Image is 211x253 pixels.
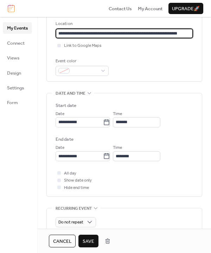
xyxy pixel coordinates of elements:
[83,238,94,245] span: Save
[49,235,76,247] button: Cancel
[56,144,64,151] span: Date
[113,110,122,118] span: Time
[7,99,18,106] span: Form
[7,84,24,91] span: Settings
[64,42,102,49] span: Link to Google Maps
[56,205,92,212] span: Recurring event
[8,5,15,12] img: logo
[56,136,73,143] div: End date
[7,25,28,32] span: My Events
[56,58,107,65] div: Event color
[7,55,19,62] span: Views
[109,5,132,12] a: Contact Us
[64,184,89,191] span: Hide end time
[7,70,21,77] span: Design
[64,177,92,184] span: Show date only
[172,5,200,12] span: Upgrade 🚀
[56,102,76,109] div: Start date
[138,5,162,12] a: My Account
[113,144,122,151] span: Time
[56,90,85,97] span: Date and time
[7,40,25,47] span: Connect
[3,82,32,93] a: Settings
[53,238,71,245] span: Cancel
[56,110,64,118] span: Date
[56,20,192,27] div: Location
[58,218,83,226] span: Do not repeat
[64,170,76,177] span: All day
[3,67,32,78] a: Design
[3,22,32,33] a: My Events
[3,52,32,63] a: Views
[3,37,32,49] a: Connect
[78,235,98,247] button: Save
[168,3,203,14] button: Upgrade🚀
[3,97,32,108] a: Form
